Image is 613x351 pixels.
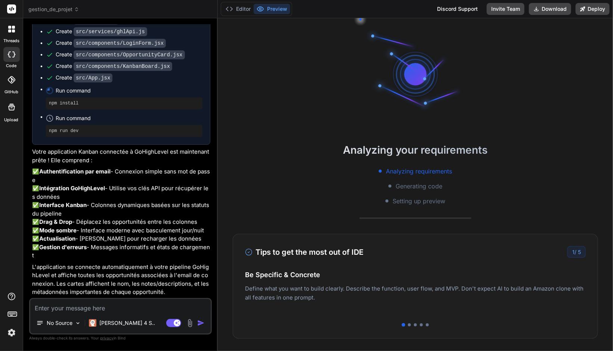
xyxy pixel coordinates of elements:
h3: Tips to get the most out of IDE [245,247,363,258]
span: Analyzing requirements [386,167,452,176]
button: Deploy [576,3,610,15]
div: Create [56,51,185,59]
div: Create [56,74,112,82]
pre: npm install [49,100,199,106]
h2: Analyzing your requirements [218,142,613,158]
button: Editor [223,4,254,14]
label: threads [3,38,19,44]
code: src/App.jsx [74,73,112,82]
button: Preview [254,4,290,14]
strong: Drag & Drop [39,218,72,225]
label: Upload [4,117,19,123]
div: / [567,246,586,258]
strong: Authentification par email [39,168,111,175]
span: privacy [100,336,114,340]
span: 1 [572,249,575,255]
img: settings [5,326,18,339]
p: Votre application Kanban connectée à GoHighLevel est maintenant prête ! Elle comprend : [32,148,210,164]
p: [PERSON_NAME] 4 S.. [99,319,155,327]
div: Create [56,62,172,70]
h4: Be Specific & Concrete [245,270,586,280]
span: gestion_de_projet [28,6,79,13]
label: GitHub [4,89,18,95]
button: Invite Team [487,3,524,15]
strong: Mode sombre [39,227,77,234]
div: Create [56,28,147,35]
span: Generating code [396,182,443,191]
button: Download [529,3,571,15]
code: src/services/ghlApi.js [74,27,147,36]
code: src/components/OpportunityCard.jsx [74,50,185,59]
img: icon [197,319,205,327]
strong: Interface Kanban [39,201,87,209]
img: attachment [186,319,194,328]
span: Run command [56,87,202,94]
img: Claude 4 Sonnet [89,319,96,327]
p: L'application se connecte automatiquement à votre pipeline GoHighLevel et affiche toutes les oppo... [32,263,210,297]
strong: Gestion d'erreurs [39,244,87,251]
strong: Actualisation [39,235,75,242]
p: Always double-check its answers. Your in Bind [29,335,212,342]
p: ✅ - Connexion simple sans mot de passe ✅ - Utilise vos clés API pour récupérer les données ✅ - Co... [32,167,210,260]
code: src/components/KanbanBoard.jsx [74,62,172,71]
span: Setting up preview [393,197,446,206]
p: No Source [47,319,72,327]
img: Pick Models [75,320,81,326]
div: Create [56,39,166,47]
span: 5 [578,249,581,255]
strong: Intégration GoHighLevel [39,185,105,192]
pre: npm run dev [49,128,199,134]
label: code [6,63,17,69]
code: src/components/LoginForm.jsx [74,39,166,48]
span: Run command [56,115,202,122]
div: Discord Support [433,3,482,15]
